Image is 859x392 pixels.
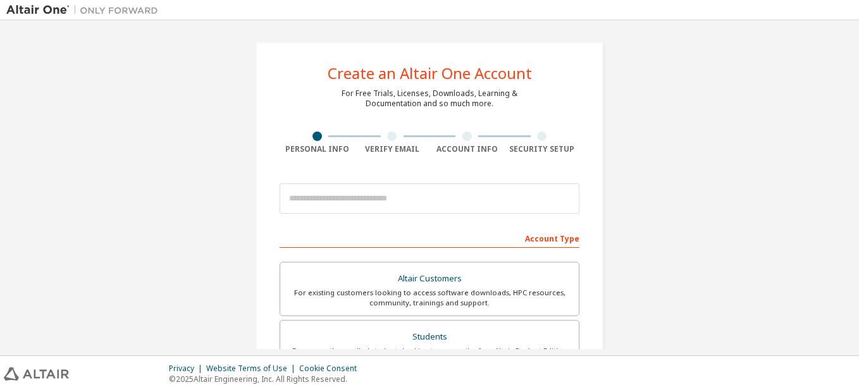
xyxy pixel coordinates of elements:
div: For currently enrolled students looking to access the free Altair Student Edition bundle and all ... [288,346,571,366]
div: Personal Info [280,144,355,154]
div: Create an Altair One Account [328,66,532,81]
div: Students [288,328,571,346]
img: altair_logo.svg [4,367,69,381]
div: For Free Trials, Licenses, Downloads, Learning & Documentation and so much more. [342,89,517,109]
div: Verify Email [355,144,430,154]
p: © 2025 Altair Engineering, Inc. All Rights Reserved. [169,374,364,384]
img: Altair One [6,4,164,16]
div: Account Type [280,228,579,248]
div: Altair Customers [288,270,571,288]
div: Privacy [169,364,206,374]
div: Security Setup [505,144,580,154]
div: Cookie Consent [299,364,364,374]
div: For existing customers looking to access software downloads, HPC resources, community, trainings ... [288,288,571,308]
div: Website Terms of Use [206,364,299,374]
div: Account Info [429,144,505,154]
